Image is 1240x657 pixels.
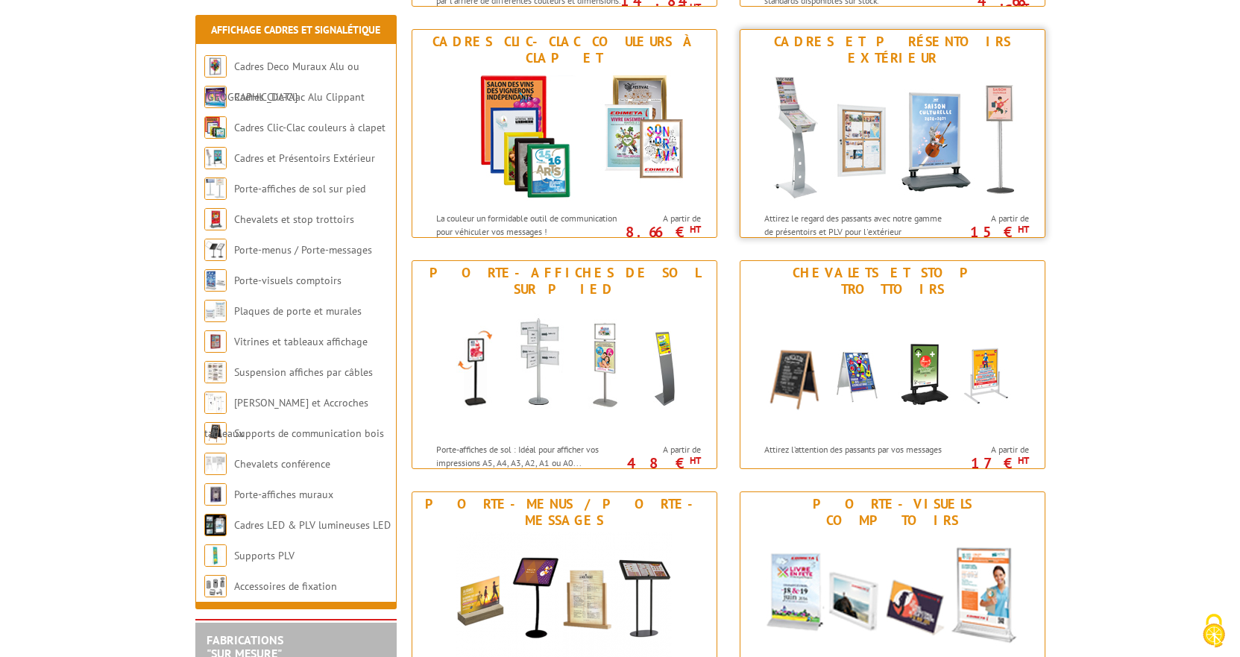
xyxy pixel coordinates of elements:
[204,177,227,200] img: Porte-affiches de sol sur pied
[204,300,227,322] img: Plaques de porte et murales
[211,23,380,37] a: Affichage Cadres et Signalétique
[690,223,701,236] sup: HT
[234,365,373,379] a: Suspension affiches par câbles
[755,70,1030,204] img: Cadres et Présentoirs Extérieur
[690,1,701,13] sup: HT
[764,212,949,237] p: Attirez le regard des passants avec notre gamme de présentoirs et PLV pour l'extérieur
[234,518,391,532] a: Cadres LED & PLV lumineuses LED
[416,34,713,66] div: Cadres Clic-Clac couleurs à clapet
[617,227,701,236] p: 8.66 €
[1195,612,1233,650] img: Cookies (fenêtre modale)
[1018,1,1029,13] sup: HT
[744,496,1041,529] div: Porte-visuels comptoirs
[1018,454,1029,467] sup: HT
[204,396,368,440] a: [PERSON_NAME] et Accroches tableaux
[740,260,1045,469] a: Chevalets et stop trottoirs Chevalets et stop trottoirs Attirez l’attention des passants par vos ...
[204,55,227,78] img: Cadres Deco Muraux Alu ou Bois
[204,239,227,261] img: Porte-menus / Porte-messages
[953,444,1029,456] span: A partir de
[625,444,701,456] span: A partir de
[204,208,227,230] img: Chevalets et stop trottoirs
[234,182,365,195] a: Porte-affiches de sol sur pied
[234,488,333,501] a: Porte-affiches muraux
[204,483,227,506] img: Porte-affiches muraux
[412,29,717,238] a: Cadres Clic-Clac couleurs à clapet Cadres Clic-Clac couleurs à clapet La couleur un formidable ou...
[234,579,337,593] a: Accessoires de fixation
[234,274,342,287] a: Porte-visuels comptoirs
[625,213,701,224] span: A partir de
[204,361,227,383] img: Suspension affiches par câbles
[744,265,1041,298] div: Chevalets et stop trottoirs
[234,90,365,104] a: Cadres Clic-Clac Alu Clippant
[690,454,701,467] sup: HT
[204,330,227,353] img: Vitrines et tableaux affichage
[204,269,227,292] img: Porte-visuels comptoirs
[1188,606,1240,657] button: Cookies (fenêtre modale)
[953,213,1029,224] span: A partir de
[740,29,1045,238] a: Cadres et Présentoirs Extérieur Cadres et Présentoirs Extérieur Attirez le regard des passants av...
[234,151,375,165] a: Cadres et Présentoirs Extérieur
[234,213,354,226] a: Chevalets et stop trottoirs
[755,301,1030,436] img: Chevalets et stop trottoirs
[617,459,701,468] p: 48 €
[427,301,702,436] img: Porte-affiches de sol sur pied
[204,147,227,169] img: Cadres et Présentoirs Extérieur
[945,459,1029,468] p: 17 €
[744,34,1041,66] div: Cadres et Présentoirs Extérieur
[204,514,227,536] img: Cadres LED & PLV lumineuses LED
[416,496,713,529] div: Porte-menus / Porte-messages
[204,544,227,567] img: Supports PLV
[416,265,713,298] div: Porte-affiches de sol sur pied
[204,60,359,104] a: Cadres Deco Muraux Alu ou [GEOGRAPHIC_DATA]
[204,453,227,475] img: Chevalets conférence
[436,443,621,468] p: Porte-affiches de sol : Idéal pour afficher vos impressions A5, A4, A3, A2, A1 ou A0...
[412,260,717,469] a: Porte-affiches de sol sur pied Porte-affiches de sol sur pied Porte-affiches de sol : Idéal pour ...
[234,427,384,440] a: Supports de communication bois
[234,335,368,348] a: Vitrines et tableaux affichage
[945,227,1029,236] p: 15 €
[234,304,362,318] a: Plaques de porte et murales
[234,121,385,134] a: Cadres Clic-Clac couleurs à clapet
[234,549,295,562] a: Supports PLV
[204,116,227,139] img: Cadres Clic-Clac couleurs à clapet
[234,457,330,471] a: Chevalets conférence
[204,575,227,597] img: Accessoires de fixation
[204,392,227,414] img: Cimaises et Accroches tableaux
[436,212,621,237] p: La couleur un formidable outil de communication pour véhiculer vos messages !
[234,243,372,257] a: Porte-menus / Porte-messages
[1018,223,1029,236] sup: HT
[764,443,949,456] p: Attirez l’attention des passants par vos messages
[427,70,702,204] img: Cadres Clic-Clac couleurs à clapet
